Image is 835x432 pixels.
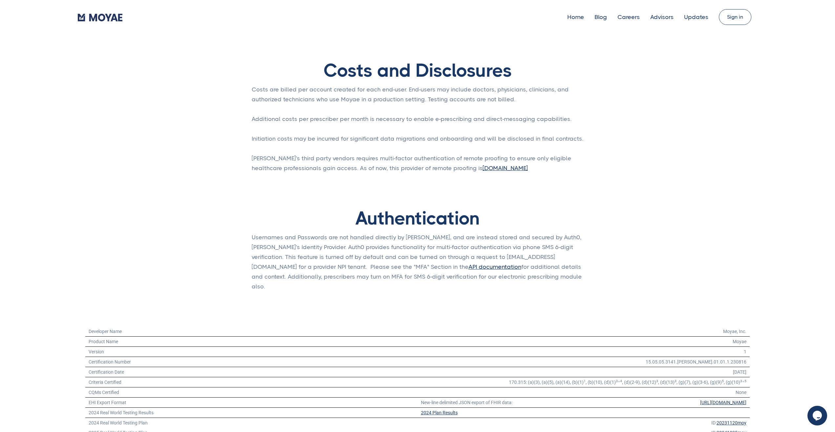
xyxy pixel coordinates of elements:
a: [URL][DOMAIN_NAME] [700,398,746,407]
a: [DOMAIN_NAME] [483,165,528,171]
div: Version [89,347,414,357]
a: Careers [617,14,640,20]
div: Certification Number [89,357,414,367]
div: [DATE] [421,367,747,377]
sup: 5 [722,379,724,383]
a: Blog [595,14,607,20]
p: Costs are billed per account created for each end-user. End-users may include doctors, physicians... [252,85,584,173]
div: Moyae, Inc. [421,326,747,336]
sup: 1 [584,379,586,383]
h1: Authentication [355,208,480,228]
div: 15.05.05.3141.[PERSON_NAME].01.01.1.230816 [421,357,747,367]
div: 2024 Real World Testing Results [89,408,414,418]
div: Developer Name [89,326,414,336]
div: Certification Date [89,367,414,377]
a: home [78,12,122,22]
div: Moyae [421,337,747,346]
iframe: chat widget [807,406,828,425]
a: API documentation [469,264,521,270]
a: Sign in [719,9,751,25]
div: None [421,387,747,397]
sup: 4 [620,379,622,383]
sup: 3 [616,379,618,383]
a: Updates [684,14,708,20]
sup: 3 [675,379,677,383]
a: 20231120moy [717,420,746,425]
div: 2024 Real World Testing Plan [89,418,414,428]
div: ID: [421,418,747,428]
div: EHI Export Format [89,398,414,407]
sup: 3 [656,379,658,383]
a: 2024 Plan Results [421,408,458,418]
sup: 3 [740,379,742,383]
a: Advisors [650,14,674,20]
div: Criteria Certified [89,377,414,387]
p: Usernames and Passwords are not handled directly by [PERSON_NAME], and are instead stored and sec... [252,232,584,291]
div: 170.315: (a)(3), (a)(5), (a)(14), (b)(1) , (b)(10), (d)(1) ⁺ , (d)(2-9), (d)(12) , (d)(13) , (g)(... [421,377,747,387]
div: Product Name [89,337,414,346]
h1: Costs and Disclosures [324,60,512,81]
div: New-line delimited JSON export of FHIR data: [421,398,512,407]
img: Moyae Logo [78,14,122,21]
div: 1 [421,347,747,357]
sup: 5 [744,379,746,383]
div: CQMs Certified [89,387,414,397]
a: Home [567,14,584,20]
